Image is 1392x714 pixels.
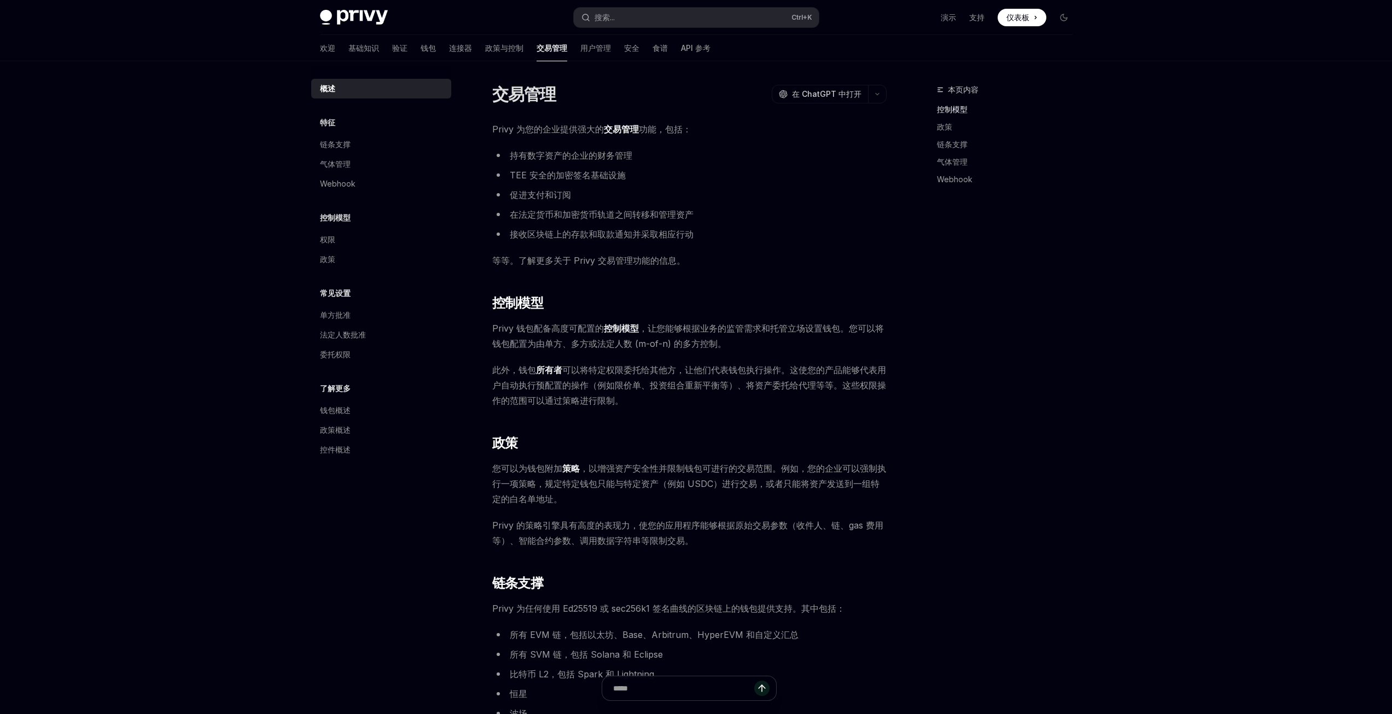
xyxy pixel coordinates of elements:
a: 政策概述 [311,420,451,440]
a: 连接器 [449,35,472,61]
a: 气体管理 [311,154,451,174]
a: 权限 [311,230,451,249]
a: Webhook [311,174,451,194]
font: 可以将特定权限委托给其他方，让他们代表钱包执行操作。这使您的产品能够代表用户自动执行预配置的操作（例如限价单、投资组合重新平衡等）、将资产委托给代理等等。这些权限操作的范围可以通过策略进行限制。 [492,364,886,406]
a: 控件概述 [311,440,451,460]
a: 钱包 [421,35,436,61]
font: 权限 [320,235,335,244]
a: 欢迎 [320,35,335,61]
a: 验证 [392,35,407,61]
font: 基础知识 [348,43,379,53]
font: Privy 钱包配备高度可配置的 [492,323,604,334]
font: 单方批准 [320,310,351,320]
button: 发送消息 [754,681,770,696]
a: 控制模型 [604,323,639,334]
font: 委托权限 [320,350,351,359]
font: 概述 [320,84,335,93]
font: 控制模型 [320,213,351,222]
font: 在 ChatGPT 中打开 [792,89,861,98]
font: 钱包 [421,43,436,53]
font: 在法定货币和加密货币轨道之间转移和管理资产 [510,209,694,220]
font: 气体管理 [937,157,968,166]
button: 搜索...Ctrl+K [574,8,819,27]
font: 链条支撑 [937,140,968,149]
a: 钱包概述 [311,400,451,420]
font: 政策与控制 [485,43,523,53]
font: 接收区块链上的存款和取款通知并采取相应行动 [510,229,694,240]
a: 支持 [969,12,985,23]
a: 演示 [941,12,956,23]
font: 气体管理 [320,159,351,169]
font: 所有 EVM 链，包括以太坊、Base、Arbitrum、HyperEVM 和自定义汇总 [510,629,799,640]
a: 气体管理 [937,153,1081,171]
font: Ctrl [791,13,803,21]
a: 控制模型 [937,101,1081,118]
font: 等等。了解更多关于 Privy 交易管理功能的信息。 [492,255,685,266]
font: 控件概述 [320,445,351,454]
a: 用户管理 [580,35,611,61]
font: ，以增强资产安全性并限制钱包可进行的交易范围。例如，您的企业可以强制执行一项策略，规定特定钱包只能与特定资产（例如 USDC）进行交易，或者只能将资产发送到一组特定的白名单地址。 [492,463,886,504]
a: 政策与控制 [485,35,523,61]
font: 安全 [624,43,639,53]
font: 支持 [969,13,985,22]
font: 政策概述 [320,425,351,434]
a: 链条支撑 [311,135,451,154]
a: 仪表板 [998,9,1046,26]
font: 您可以为钱包附加 [492,463,562,474]
a: 法定人数批准 [311,325,451,345]
button: 切换暗模式 [1055,9,1073,26]
a: 委托权限 [311,345,451,364]
font: 仪表板 [1006,13,1029,22]
font: 控制模型 [492,295,544,311]
a: 单方批准 [311,305,451,325]
font: 演示 [941,13,956,22]
font: 链条支撑 [492,575,544,591]
a: 策略 [562,463,580,474]
font: 常见设置 [320,288,351,298]
font: 链条支撑 [320,140,351,149]
font: 搜索... [595,13,615,22]
font: 控制模型 [937,105,968,114]
font: API 参考 [681,43,710,53]
a: Webhook [937,171,1081,188]
a: 食谱 [653,35,668,61]
font: 促进支付和订阅 [510,189,571,200]
a: 安全 [624,35,639,61]
font: 特征 [320,118,335,127]
font: 政策 [937,122,952,131]
font: 了解更多 [320,384,351,393]
font: Privy 的策略引擎具有高度的表现力，使您的应用程序能够根据原始交易参数（收件人、链、gas 费用等）、智能合约参数、调用数据字符串等限制交易。 [492,520,883,546]
font: 钱包概述 [320,405,351,415]
a: 链条支撑 [937,136,1081,153]
font: 功能，包括： [639,124,691,135]
font: 政策 [320,254,335,264]
font: TEE 安全的加密签名基础设施 [510,170,626,181]
font: 持有数字资产的企业的财务管理 [510,150,632,161]
font: 政策 [492,435,518,451]
font: 此外，钱包 [492,364,536,375]
a: 政策 [311,249,451,269]
font: 交易管理 [604,124,639,135]
font: 连接器 [449,43,472,53]
font: ，让您能够根据业务的监管需求和托管立场设置钱包。您可以将钱包配置为由单方、多方或法定人数 (m-of-n) 的多方控制。 [492,323,884,349]
font: 本页内容 [948,85,979,94]
font: 验证 [392,43,407,53]
font: 法定人数批准 [320,330,366,339]
font: Privy 为任何使用 Ed25519 或 sec256k1 签名曲线的区块链上的钱包提供支持。其中包括： [492,603,845,614]
a: 交易管理 [537,35,567,61]
a: 概述 [311,79,451,98]
font: 交易管理 [537,43,567,53]
font: Privy 为您的企业提供强大的 [492,124,604,135]
font: Webhook [937,175,972,184]
a: API 参考 [681,35,710,61]
img: 深色标志 [320,10,388,25]
a: 所有者 [536,364,562,376]
font: 所有者 [536,364,562,375]
font: +K [803,13,812,21]
button: 在 ChatGPT 中打开 [772,85,868,103]
a: 基础知识 [348,35,379,61]
font: 交易管理 [492,84,556,104]
font: 用户管理 [580,43,611,53]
